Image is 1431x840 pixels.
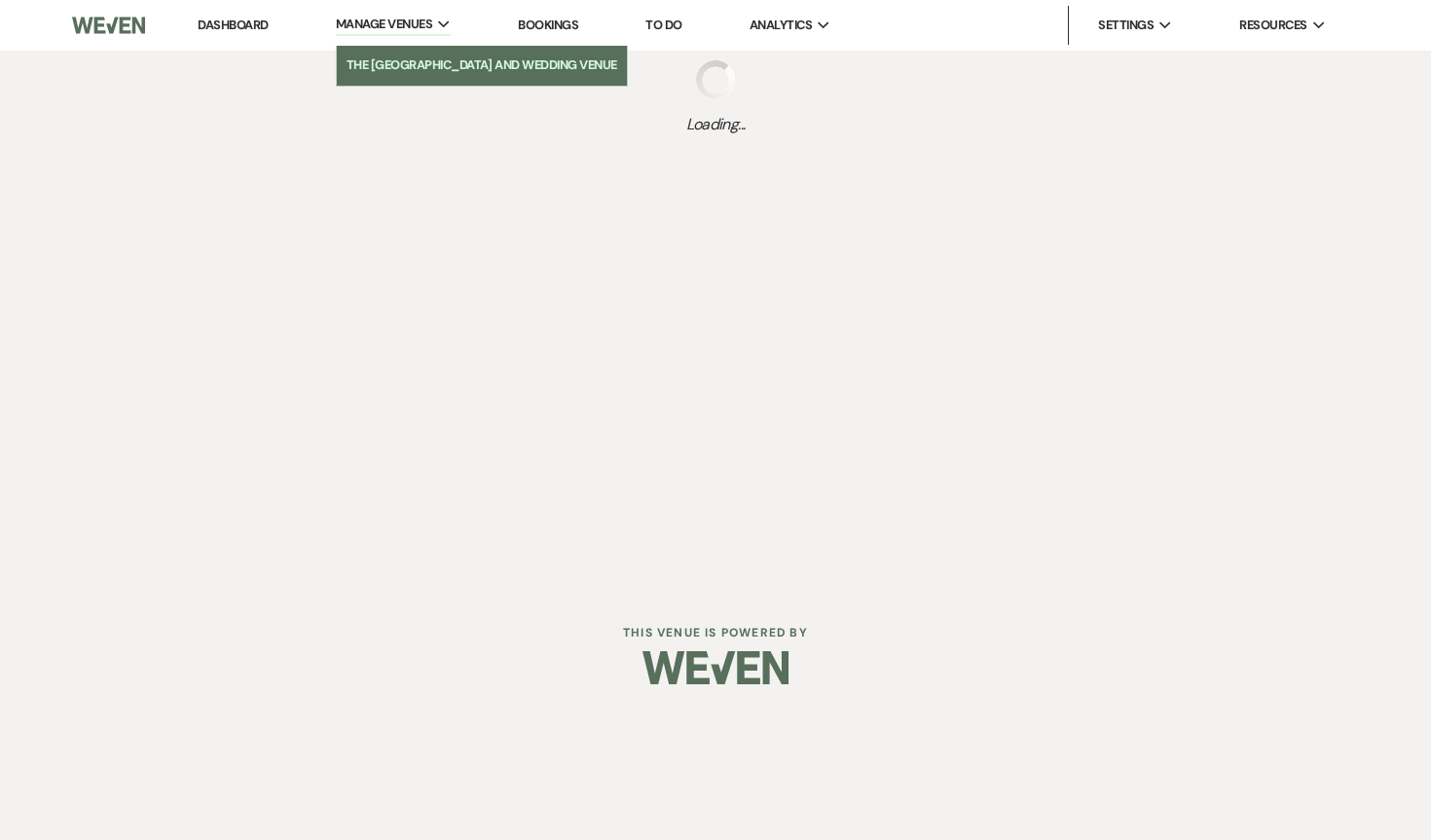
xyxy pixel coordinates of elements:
[72,5,145,46] img: Weven Logo
[336,15,432,34] span: Manage Venues
[642,634,789,702] img: Weven Logo
[518,17,578,33] a: Bookings
[686,113,746,136] span: Loading...
[696,60,735,99] img: loading spinner
[198,17,268,33] a: Dashboard
[347,55,617,75] li: The [GEOGRAPHIC_DATA] and Wedding Venue
[1239,16,1306,35] span: Resources
[1098,16,1154,35] span: Settings
[337,46,627,85] a: The [GEOGRAPHIC_DATA] and Wedding Venue
[750,16,812,35] span: Analytics
[645,17,681,33] a: To Do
